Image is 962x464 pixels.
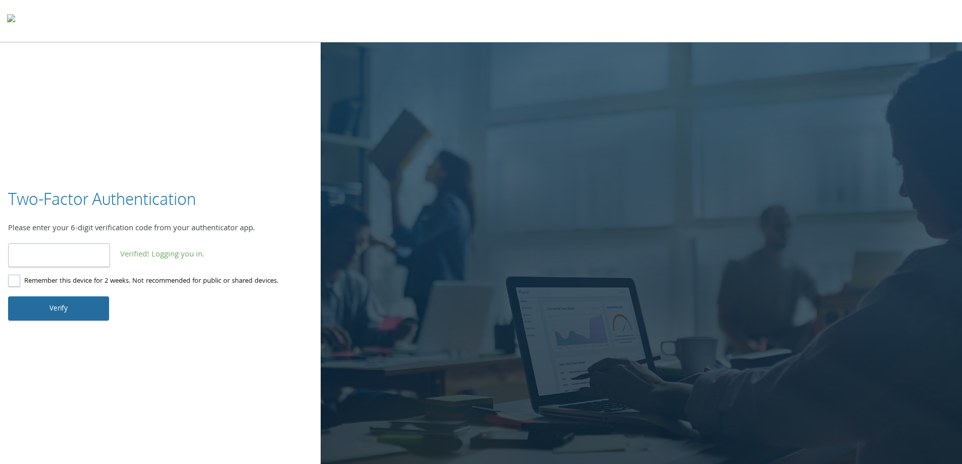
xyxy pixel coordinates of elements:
button: Verify [8,296,109,321]
div: Please enter your 6-digit verification code from your authenticator app. [8,223,313,236]
img: todyl-logo-dark.svg [7,11,15,31]
label: Remember this device for 2 weeks. Not recommended for public or shared devices. [8,275,278,288]
h3: Two-Factor Authentication [8,188,196,211]
span: Verified! Logging you in. [120,249,205,262]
